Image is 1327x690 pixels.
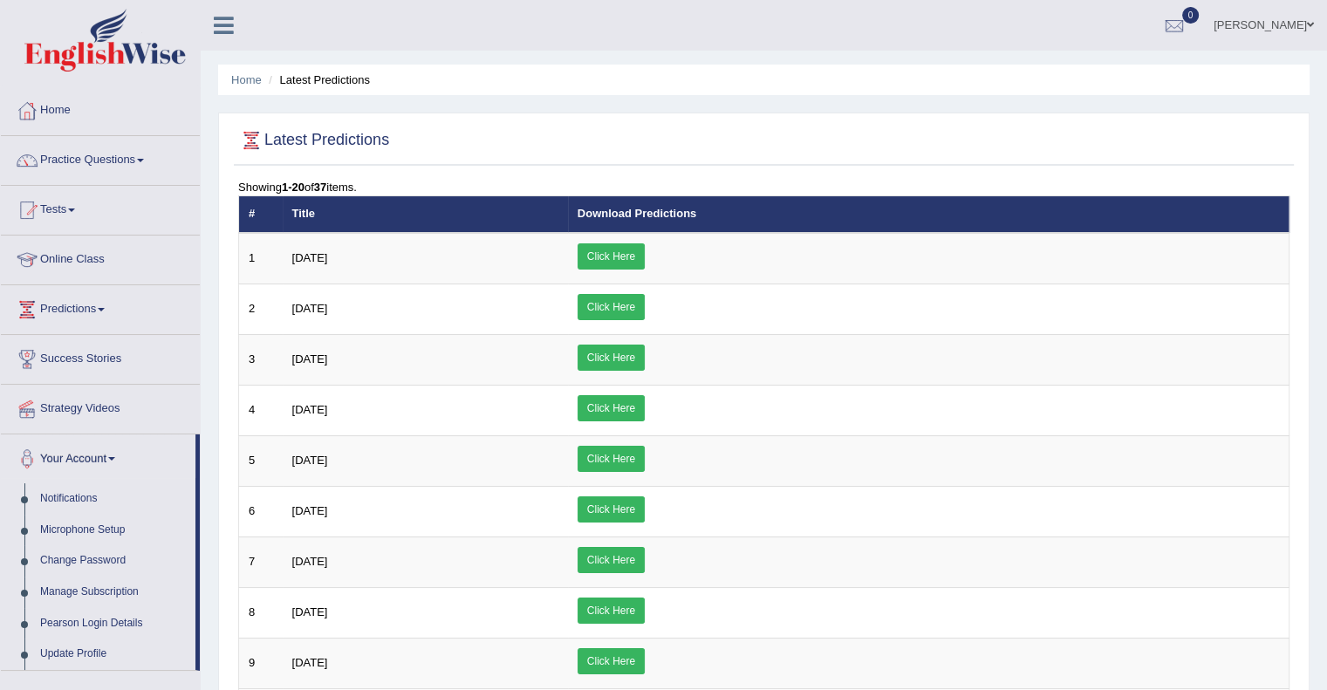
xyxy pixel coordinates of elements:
td: 5 [239,435,283,486]
a: Tests [1,186,200,229]
span: [DATE] [292,605,328,618]
td: 8 [239,587,283,638]
span: [DATE] [292,555,328,568]
a: Click Here [578,345,645,371]
a: Microphone Setup [32,515,195,546]
span: [DATE] [292,302,328,315]
a: Predictions [1,285,200,329]
a: Click Here [578,446,645,472]
a: Click Here [578,648,645,674]
a: Pearson Login Details [32,608,195,639]
a: Click Here [578,243,645,270]
li: Latest Predictions [264,72,370,88]
td: 1 [239,233,283,284]
span: [DATE] [292,352,328,365]
h2: Latest Predictions [238,127,389,154]
th: Title [283,196,568,233]
div: Showing of items. [238,179,1289,195]
a: Update Profile [32,639,195,670]
a: Success Stories [1,335,200,379]
td: 6 [239,486,283,536]
span: [DATE] [292,403,328,416]
a: Click Here [578,294,645,320]
td: 2 [239,284,283,334]
span: [DATE] [292,656,328,669]
td: 9 [239,638,283,688]
th: Download Predictions [568,196,1289,233]
a: Home [1,86,200,130]
td: 4 [239,385,283,435]
a: Manage Subscription [32,577,195,608]
a: Practice Questions [1,136,200,180]
td: 3 [239,334,283,385]
a: Online Class [1,236,200,279]
a: Your Account [1,434,195,478]
span: [DATE] [292,454,328,467]
th: # [239,196,283,233]
a: Notifications [32,483,195,515]
span: [DATE] [292,504,328,517]
a: Click Here [578,496,645,523]
a: Change Password [32,545,195,577]
a: Click Here [578,395,645,421]
b: 37 [314,181,326,194]
span: [DATE] [292,251,328,264]
a: Home [231,73,262,86]
a: Strategy Videos [1,385,200,428]
td: 7 [239,536,283,587]
b: 1-20 [282,181,304,194]
a: Click Here [578,598,645,624]
a: Click Here [578,547,645,573]
span: 0 [1182,7,1200,24]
